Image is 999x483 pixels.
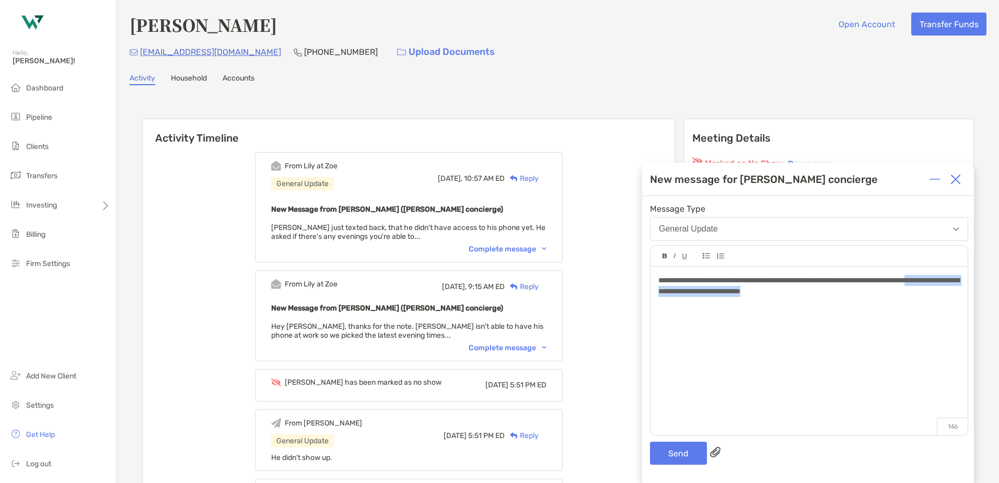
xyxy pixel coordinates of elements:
span: Clients [26,142,49,151]
img: Editor control icon [703,253,710,259]
span: He didn't show up. [271,453,332,462]
a: Household [171,74,207,85]
div: From [PERSON_NAME] [285,419,362,428]
b: New Message from [PERSON_NAME] ([PERSON_NAME] concierge) [271,205,503,214]
img: Event icon [271,161,281,171]
span: Dashboard [26,84,63,93]
img: red eyr [692,157,703,166]
div: Complete message [469,245,547,254]
a: Activity [130,74,155,85]
p: Marked as No Show [705,157,783,170]
span: Billing [26,230,45,239]
div: Reply [505,430,539,441]
div: [PERSON_NAME] has been marked as no show [285,378,442,387]
span: [DATE] [444,431,467,440]
span: Settings [26,401,54,410]
img: Open dropdown arrow [953,227,959,231]
span: 5:51 PM ED [510,381,547,389]
button: Open Account [830,13,903,36]
img: Reply icon [510,432,518,439]
span: 10:57 AM ED [464,174,505,183]
img: dashboard icon [9,81,22,94]
span: 9:15 AM ED [468,282,505,291]
b: New Message from [PERSON_NAME] ([PERSON_NAME] concierge) [271,304,503,313]
img: Editor control icon [663,254,667,259]
span: Get Help [26,430,55,439]
a: Accounts [223,74,254,85]
img: billing icon [9,227,22,240]
span: [DATE] [485,381,508,389]
button: General Update [650,217,968,241]
span: Pipeline [26,113,52,122]
button: Re-engage [785,157,835,170]
img: clients icon [9,140,22,152]
img: button icon [397,49,406,56]
div: Complete message [469,343,547,352]
img: Reply icon [510,283,518,290]
p: [PHONE_NUMBER] [304,45,378,59]
div: General Update [271,434,334,447]
span: Investing [26,201,57,210]
img: Chevron icon [542,346,547,349]
img: firm-settings icon [9,257,22,269]
div: Reply [505,281,539,292]
h4: [PERSON_NAME] [130,13,277,37]
p: [EMAIL_ADDRESS][DOMAIN_NAME] [140,45,281,59]
span: Firm Settings [26,259,70,268]
span: [PERSON_NAME] just texted back, that he didn't have access to his phone yet. He asked if there's ... [271,223,545,241]
img: Event icon [271,279,281,289]
img: Zoe Logo [13,4,50,42]
img: investing icon [9,198,22,211]
img: Editor control icon [682,254,687,259]
a: Upload Documents [390,41,502,63]
button: Transfer Funds [911,13,986,36]
img: logout icon [9,457,22,469]
span: Message Type [650,204,968,214]
img: paperclip attachments [710,447,721,457]
img: transfers icon [9,169,22,181]
div: Reply [505,173,539,184]
div: From Lily at Zoe [285,162,338,170]
div: General Update [659,224,718,234]
div: General Update [271,177,334,190]
img: Email Icon [130,49,138,55]
span: Log out [26,459,51,468]
img: Editor control icon [716,253,724,259]
span: Transfers [26,171,57,180]
div: New message for [PERSON_NAME] concierge [650,173,878,186]
button: Send [650,442,707,465]
span: [PERSON_NAME]! [13,56,110,65]
span: [DATE], [438,174,462,183]
div: From Lily at Zoe [285,280,338,289]
span: [DATE], [442,282,467,291]
p: Meeting Details [692,132,965,145]
span: Hey [PERSON_NAME], thanks for the note. [PERSON_NAME] isn't able to have his phone at work so we ... [271,322,543,340]
img: Chevron icon [542,247,547,250]
img: get-help icon [9,428,22,440]
img: Expand or collapse [930,174,940,185]
img: Phone Icon [294,48,302,56]
p: 146 [937,418,968,435]
img: Event icon [271,378,281,386]
span: Add New Client [26,372,76,381]
h6: Activity Timeline [143,119,675,144]
img: Reply icon [510,175,518,182]
img: add_new_client icon [9,369,22,382]
img: pipeline icon [9,110,22,123]
img: Event icon [271,418,281,428]
img: Editor control icon [673,254,676,259]
span: 5:51 PM ED [468,431,505,440]
img: settings icon [9,398,22,411]
img: Close [950,174,961,185]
